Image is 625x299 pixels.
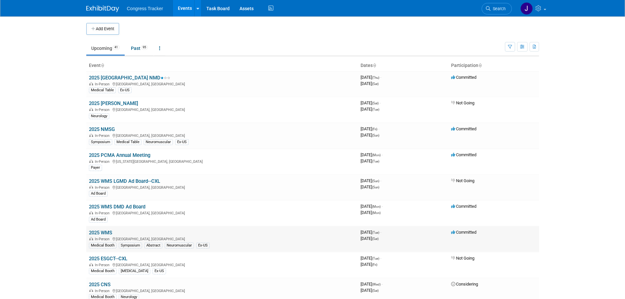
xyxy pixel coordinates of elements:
[380,100,381,105] span: -
[89,185,93,189] img: In-Person Event
[95,289,112,293] span: In-Person
[89,236,355,241] div: [GEOGRAPHIC_DATA], [GEOGRAPHIC_DATA]
[361,100,381,105] span: [DATE]
[89,160,93,163] img: In-Person Event
[372,82,379,86] span: (Sat)
[95,108,112,112] span: In-Person
[89,107,355,112] div: [GEOGRAPHIC_DATA], [GEOGRAPHIC_DATA]
[89,108,93,111] img: In-Person Event
[380,178,381,183] span: -
[451,178,474,183] span: Not Going
[372,231,379,234] span: (Tue)
[89,230,112,236] a: 2025 WMS
[378,126,379,131] span: -
[89,133,355,138] div: [GEOGRAPHIC_DATA], [GEOGRAPHIC_DATA]
[380,256,381,261] span: -
[119,243,142,248] div: Symposium
[361,152,383,157] span: [DATE]
[89,210,355,215] div: [GEOGRAPHIC_DATA], [GEOGRAPHIC_DATA]
[361,210,381,215] span: [DATE]
[119,268,150,274] div: [MEDICAL_DATA]
[482,3,512,14] a: Search
[372,108,379,111] span: (Tue)
[358,60,448,71] th: Dates
[95,134,112,138] span: In-Person
[451,256,474,261] span: Not Going
[89,282,111,288] a: 2025 CNS
[361,256,381,261] span: [DATE]
[144,139,173,145] div: Neuromuscular
[89,75,170,81] a: 2025 [GEOGRAPHIC_DATA] NMD
[361,204,383,209] span: [DATE]
[144,243,162,248] div: Abstract
[89,87,116,93] div: Medical Table
[372,185,379,189] span: (Sun)
[372,211,381,215] span: (Mon)
[451,126,476,131] span: Committed
[86,23,119,35] button: Add Event
[361,133,379,138] span: [DATE]
[361,236,379,241] span: [DATE]
[89,184,355,190] div: [GEOGRAPHIC_DATA], [GEOGRAPHIC_DATA]
[382,204,383,209] span: -
[372,179,379,183] span: (Sun)
[382,152,383,157] span: -
[95,237,112,241] span: In-Person
[361,288,379,293] span: [DATE]
[95,185,112,190] span: In-Person
[89,113,109,119] div: Neurology
[478,63,482,68] a: Sort by Participation Type
[380,230,381,235] span: -
[95,160,112,164] span: In-Person
[451,100,474,105] span: Not Going
[89,237,93,240] img: In-Person Event
[490,6,506,11] span: Search
[361,159,379,163] span: [DATE]
[118,87,132,93] div: Ex-US
[101,63,104,68] a: Sort by Event Name
[89,256,127,262] a: 2025 ESGCT--CXL
[451,230,476,235] span: Committed
[372,205,381,208] span: (Mon)
[520,2,533,15] img: Jessica Davidson
[89,289,93,292] img: In-Person Event
[380,75,381,80] span: -
[89,82,93,85] img: In-Person Event
[89,262,355,267] div: [GEOGRAPHIC_DATA], [GEOGRAPHIC_DATA]
[89,263,93,266] img: In-Person Event
[89,152,150,158] a: 2025 PCMA Annual Meeting
[361,81,379,86] span: [DATE]
[373,63,376,68] a: Sort by Start Date
[113,45,120,50] span: 41
[115,139,141,145] div: Medical Table
[89,126,115,132] a: 2025 NMSG
[89,243,116,248] div: Medical Booth
[451,282,478,287] span: Considering
[95,211,112,215] span: In-Person
[95,82,112,86] span: In-Person
[86,60,358,71] th: Event
[89,268,116,274] div: Medical Booth
[372,127,377,131] span: (Fri)
[361,178,381,183] span: [DATE]
[89,100,138,106] a: 2025 [PERSON_NAME]
[89,204,145,210] a: 2025 WMS DMD Ad Board
[451,152,476,157] span: Committed
[89,81,355,86] div: [GEOGRAPHIC_DATA], [GEOGRAPHIC_DATA]
[89,217,108,223] div: Ad Board
[382,282,383,287] span: -
[451,75,476,80] span: Committed
[95,263,112,267] span: In-Person
[361,107,379,112] span: [DATE]
[372,101,379,105] span: (Sat)
[361,230,381,235] span: [DATE]
[86,42,125,54] a: Upcoming41
[372,289,379,292] span: (Sat)
[372,153,381,157] span: (Mon)
[89,165,102,171] div: Payer
[372,257,379,260] span: (Tue)
[451,204,476,209] span: Committed
[372,263,377,267] span: (Fri)
[89,134,93,137] img: In-Person Event
[165,243,194,248] div: Neuromuscular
